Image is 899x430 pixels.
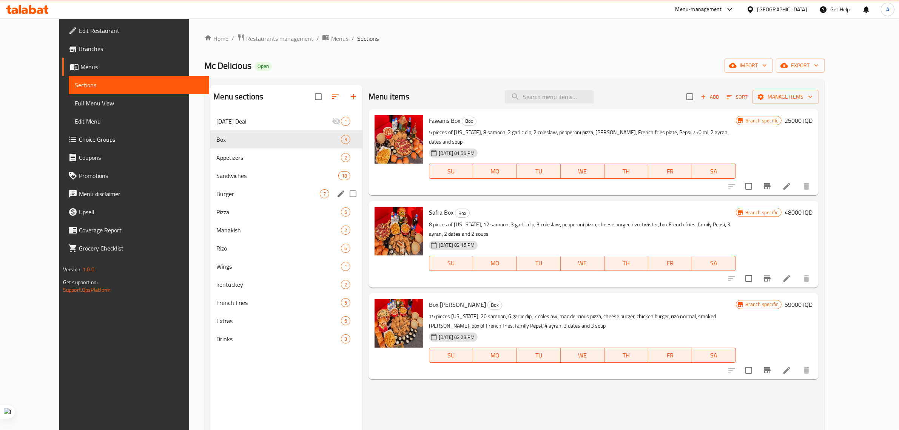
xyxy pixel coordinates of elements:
button: FR [648,256,692,271]
div: Drinks [216,334,341,343]
div: Sandwiches [216,171,338,180]
button: Add section [344,88,362,106]
span: TH [608,166,645,177]
div: [GEOGRAPHIC_DATA] [757,5,807,14]
div: Extras [216,316,341,325]
span: Sort sections [326,88,344,106]
span: WE [564,258,601,269]
h2: Menu items [369,91,410,102]
span: 3 [341,136,350,143]
span: Pizza [216,207,341,217]
span: Sections [75,80,204,90]
span: WE [564,350,601,361]
span: Add [700,93,720,101]
span: FR [651,258,689,269]
span: Safra Box [429,207,453,218]
span: A [886,5,889,14]
button: WE [561,256,604,271]
input: search [505,90,594,104]
button: TU [517,348,561,363]
div: items [341,334,350,343]
div: Box3 [210,130,362,148]
span: Coverage Report [79,226,204,235]
button: Branch-specific-item [758,177,776,195]
span: 6 [341,209,350,216]
span: SU [432,166,470,177]
span: TH [608,350,645,361]
button: delete [797,361,816,379]
span: kentuckey [216,280,341,289]
span: Box [PERSON_NAME] [429,299,486,310]
li: / [316,34,319,43]
img: Safra Box [375,207,423,255]
span: Choice Groups [79,135,204,144]
span: Grocery Checklist [79,244,204,253]
div: Wings1 [210,257,362,275]
span: Version: [63,264,82,274]
button: MO [473,348,517,363]
span: 7 [320,190,329,198]
div: Rizo6 [210,239,362,257]
div: Menu-management [675,5,722,14]
button: MO [473,256,517,271]
a: Upsell [62,203,210,221]
a: Coupons [62,148,210,167]
p: 8 pieces of [US_STATE], 12 samoon, 3 garlic dip, 3 coleslaw, pepperoni pizza, cheese burger, rizo... [429,220,736,239]
div: Appetizers2 [210,148,362,167]
span: Wings [216,262,341,271]
span: Select section [682,89,698,105]
div: kentuckey2 [210,275,362,294]
span: Box [216,135,341,144]
div: Sandwiches18 [210,167,362,185]
span: 1.0.0 [83,264,94,274]
button: export [776,59,825,73]
button: Add [698,91,722,103]
span: import [731,61,767,70]
div: items [341,117,350,126]
span: 2 [341,154,350,161]
button: TH [604,256,648,271]
span: Select to update [741,271,757,286]
span: [DATE] Deal [216,117,332,126]
h6: 59000 IQD [785,299,813,310]
button: WE [561,348,604,363]
span: Promotions [79,171,204,180]
div: Manakish2 [210,221,362,239]
a: Sections [69,76,210,94]
button: SA [692,164,736,179]
a: Support.OpsPlatform [63,285,111,295]
span: Burger [216,189,320,198]
a: Edit menu item [782,182,791,191]
span: Sort [727,93,748,101]
span: Full Menu View [75,99,204,108]
button: Manage items [753,90,819,104]
a: Coverage Report [62,221,210,239]
span: Sections [357,34,379,43]
span: Sort items [722,91,753,103]
div: items [341,207,350,217]
nav: Menu sections [210,109,362,351]
span: Restaurants management [246,34,313,43]
a: Home [204,34,228,43]
span: Select to update [741,178,757,194]
a: Menus [62,58,210,76]
button: MO [473,164,517,179]
a: Menu disclaimer [62,185,210,203]
div: Box [455,209,470,218]
div: Rizo [216,244,341,253]
span: Branches [79,44,204,53]
svg: Inactive section [332,117,341,126]
button: Branch-specific-item [758,269,776,288]
span: Fawanis Box [429,115,460,126]
span: French Fries [216,298,341,307]
a: Edit Menu [69,112,210,130]
span: SA [695,166,733,177]
span: Upsell [79,207,204,217]
span: Edit Restaurant [79,26,204,35]
button: TH [604,348,648,363]
h2: Menu sections [213,91,263,102]
span: Select to update [741,362,757,378]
